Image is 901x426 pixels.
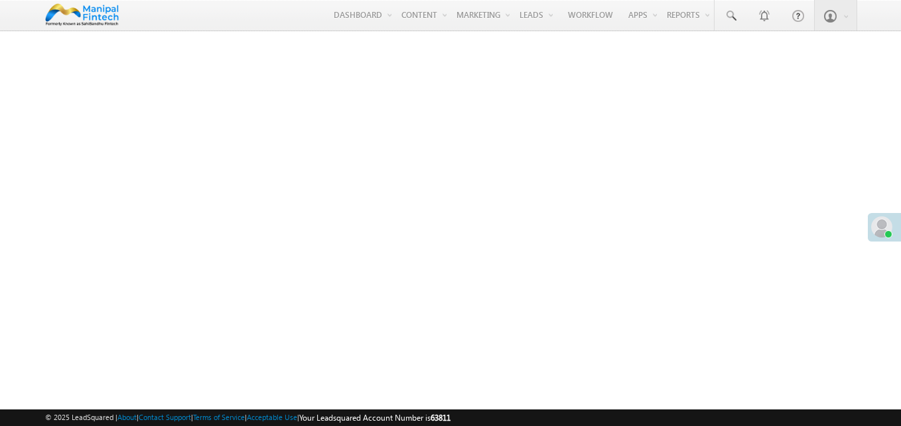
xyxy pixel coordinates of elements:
a: Terms of Service [193,413,245,421]
span: Your Leadsquared Account Number is [299,413,450,423]
a: Acceptable Use [247,413,297,421]
span: 63811 [431,413,450,423]
img: Custom Logo [45,3,119,27]
a: Contact Support [139,413,191,421]
a: About [117,413,137,421]
span: © 2025 LeadSquared | | | | | [45,411,450,424]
